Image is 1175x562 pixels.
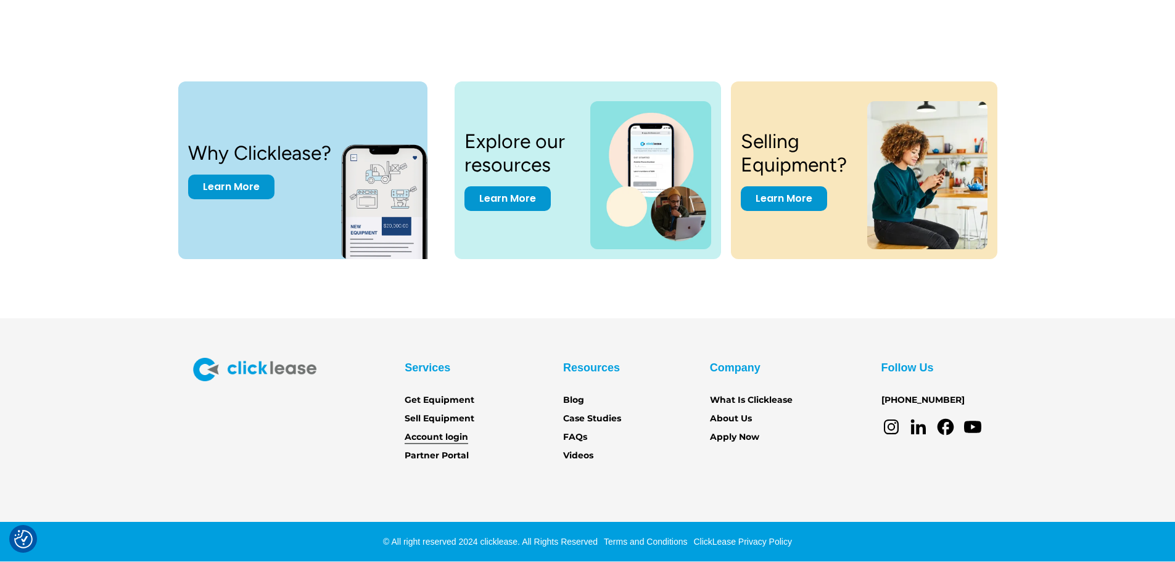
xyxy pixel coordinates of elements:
[690,537,792,547] a: ClickLease Privacy Policy
[710,358,761,378] div: Company
[710,394,793,407] a: What Is Clicklease
[383,535,598,548] div: © All right reserved 2024 clicklease. All Rights Reserved
[563,358,620,378] div: Resources
[188,141,331,165] h3: Why Clicklease?
[881,358,934,378] div: Follow Us
[405,412,474,426] a: Sell Equipment
[563,431,587,444] a: FAQs
[563,449,593,463] a: Videos
[881,394,965,407] a: [PHONE_NUMBER]
[563,394,584,407] a: Blog
[741,130,853,177] h3: Selling Equipment?
[601,537,687,547] a: Terms and Conditions
[14,530,33,548] img: Revisit consent button
[405,358,450,378] div: Services
[867,101,987,249] img: a woman sitting on a stool looking at her cell phone
[341,131,450,259] img: New equipment quote on the screen of a smart phone
[405,394,474,407] a: Get Equipment
[710,412,752,426] a: About Us
[464,186,551,211] a: Learn More
[563,412,621,426] a: Case Studies
[188,175,274,199] a: Learn More
[710,431,759,444] a: Apply Now
[464,130,576,177] h3: Explore our resources
[405,449,469,463] a: Partner Portal
[590,101,711,249] img: a photo of a man on a laptop and a cell phone
[193,358,316,381] img: Clicklease logo
[741,186,827,211] a: Learn More
[405,431,468,444] a: Account login
[14,530,33,548] button: Consent Preferences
